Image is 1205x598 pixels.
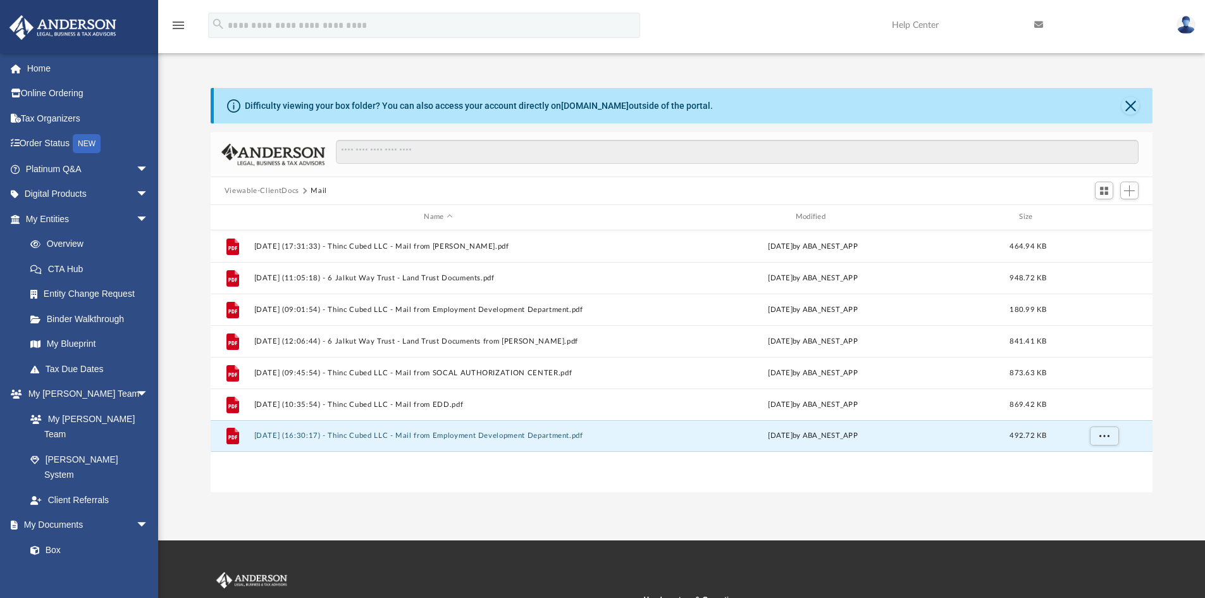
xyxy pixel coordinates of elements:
div: NEW [73,134,101,153]
span: arrow_drop_down [136,206,161,232]
i: menu [171,18,186,33]
a: [PERSON_NAME] System [18,447,161,487]
a: Platinum Q&Aarrow_drop_down [9,156,168,182]
a: Entity Change Request [18,282,168,307]
a: My Documentsarrow_drop_down [9,513,161,538]
div: Name [253,211,622,223]
a: Box [18,537,155,563]
span: arrow_drop_down [136,382,161,408]
a: My [PERSON_NAME] Team [18,406,155,447]
div: id [216,211,248,223]
a: My Entitiesarrow_drop_down [9,206,168,232]
div: [DATE] by ABA_NEST_APP [628,367,997,378]
button: More options [1089,427,1118,445]
a: Tax Organizers [9,106,168,131]
div: Difficulty viewing your box folder? You can also access your account directly on outside of the p... [245,99,713,113]
button: Viewable-ClientDocs [225,185,299,197]
a: Home [9,56,168,81]
div: [DATE] by ABA_NEST_APP [628,272,997,283]
input: Search files and folders [336,140,1139,164]
div: [DATE] by ABA_NEST_APP [628,304,997,315]
div: Size [1003,211,1053,223]
button: Mail [311,185,327,197]
a: CTA Hub [18,256,168,282]
span: 841.41 KB [1010,337,1046,344]
a: menu [171,24,186,33]
i: search [211,17,225,31]
a: Online Ordering [9,81,168,106]
span: 948.72 KB [1010,274,1046,281]
div: Modified [628,211,998,223]
button: Switch to Grid View [1095,182,1114,199]
div: id [1059,211,1147,223]
div: [DATE] by ABA_NEST_APP [628,240,997,252]
a: Overview [18,232,168,257]
span: 869.42 KB [1010,401,1046,408]
span: 492.72 KB [1010,432,1046,439]
button: [DATE] (10:35:54) - Thinc Cubed LLC - Mail from EDD.pdf [254,401,622,409]
button: Add [1120,182,1139,199]
span: 873.63 KB [1010,369,1046,376]
a: Binder Walkthrough [18,306,168,332]
a: Digital Productsarrow_drop_down [9,182,168,207]
a: Tax Due Dates [18,356,168,382]
div: [DATE] by ABA_NEST_APP [628,399,997,410]
span: arrow_drop_down [136,156,161,182]
a: My Blueprint [18,332,161,357]
div: [DATE] by ABA_NEST_APP [628,430,997,442]
a: My [PERSON_NAME] Teamarrow_drop_down [9,382,161,407]
span: arrow_drop_down [136,513,161,539]
span: 464.94 KB [1010,242,1046,249]
div: [DATE] by ABA_NEST_APP [628,335,997,347]
img: Anderson Advisors Platinum Portal [6,15,120,40]
div: grid [211,230,1153,492]
button: [DATE] (09:01:54) - Thinc Cubed LLC - Mail from Employment Development Department.pdf [254,306,622,314]
img: Anderson Advisors Platinum Portal [214,572,290,589]
button: [DATE] (16:30:17) - Thinc Cubed LLC - Mail from Employment Development Department.pdf [254,432,622,440]
span: 180.99 KB [1010,306,1046,313]
button: Close [1122,97,1139,115]
button: [DATE] (09:45:54) - Thinc Cubed LLC - Mail from SOCAL AUTHORIZATION CENTER.pdf [254,369,622,377]
button: [DATE] (17:31:33) - Thinc Cubed LLC - Mail from [PERSON_NAME].pdf [254,242,622,251]
button: [DATE] (11:05:18) - 6 Jalkut Way Trust - Land Trust Documents.pdf [254,274,622,282]
a: Order StatusNEW [9,131,168,157]
a: [DOMAIN_NAME] [561,101,629,111]
button: [DATE] (12:06:44) - 6 Jalkut Way Trust - Land Trust Documents from [PERSON_NAME].pdf [254,337,622,346]
img: User Pic [1177,16,1196,34]
a: Client Referrals [18,487,161,513]
span: arrow_drop_down [136,182,161,208]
